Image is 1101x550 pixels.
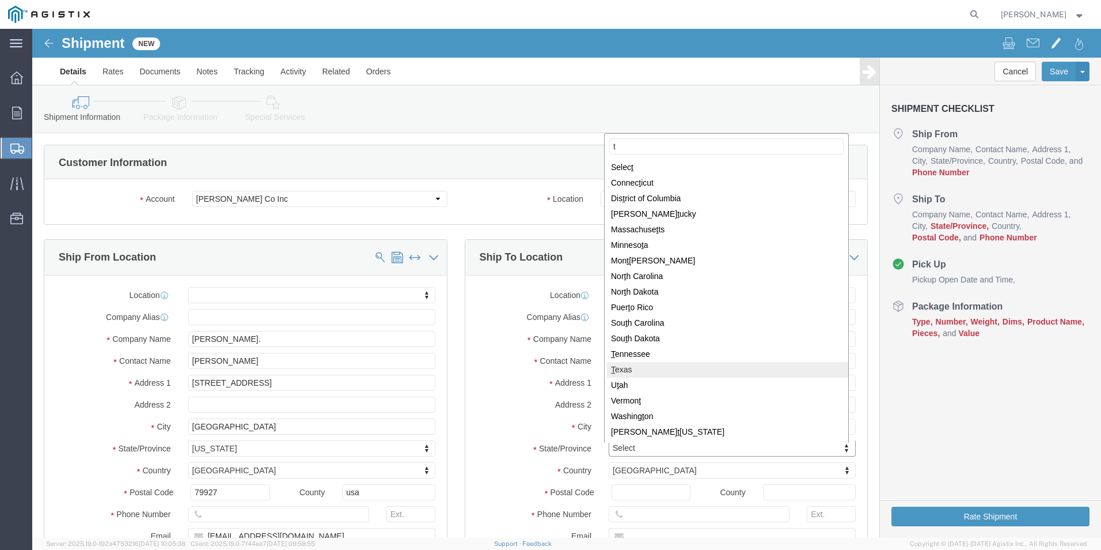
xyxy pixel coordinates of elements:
[494,540,523,547] a: Support
[191,540,315,547] span: Client: 2025.19.0-7f44ea7
[910,539,1087,549] span: Copyright © [DATE]-[DATE] Agistix Inc., All Rights Reserved
[267,540,315,547] span: [DATE] 09:58:55
[522,540,552,547] a: Feedback
[139,540,185,547] span: [DATE] 10:05:38
[46,540,185,547] span: Server: 2025.19.0-192a4753216
[1000,7,1085,21] button: [PERSON_NAME]
[8,6,90,23] img: logo
[1001,8,1066,21] span: Bryan Shannon
[32,29,1101,538] iframe: FS Legacy Container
